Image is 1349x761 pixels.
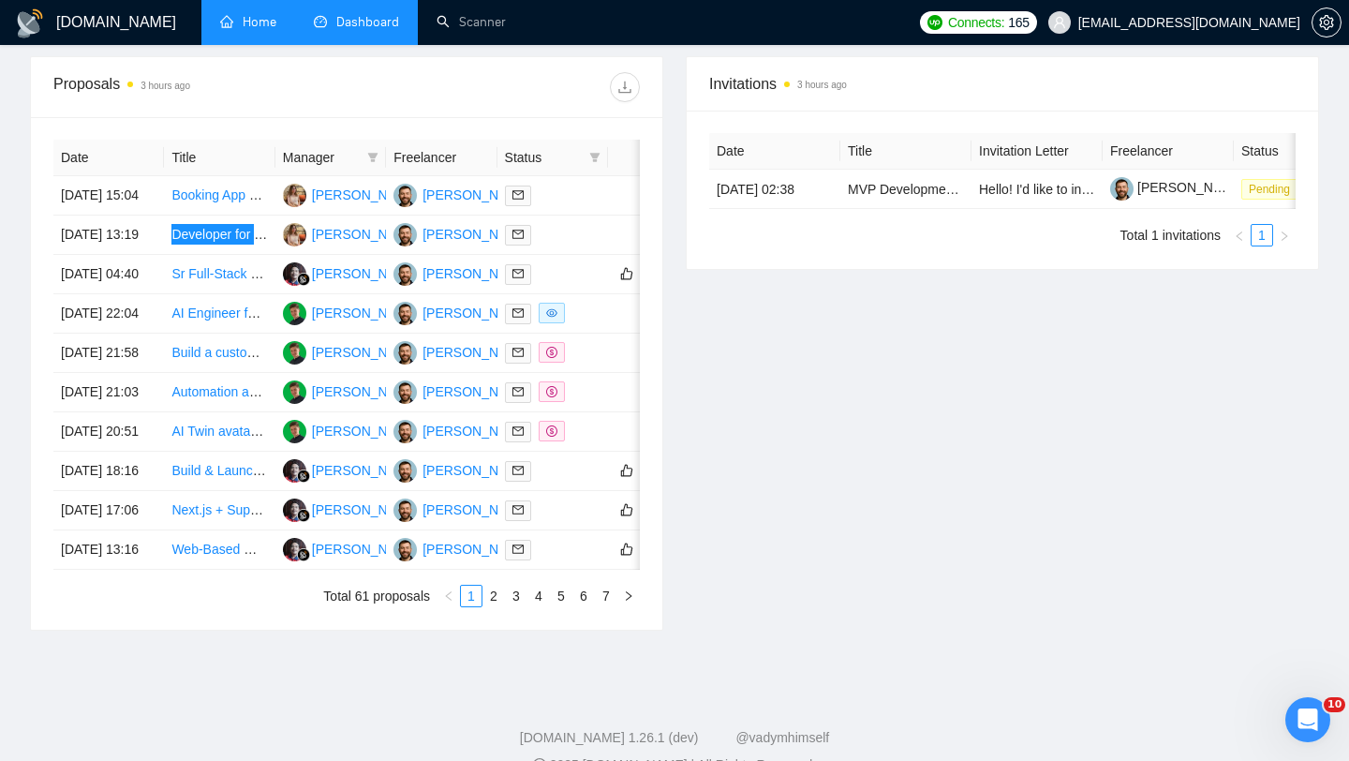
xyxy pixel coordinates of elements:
a: [PERSON_NAME] [1110,180,1245,195]
a: VK[PERSON_NAME] [393,226,530,241]
span: mail [512,189,524,201]
a: Pending [1241,181,1305,196]
span: like [620,463,633,478]
a: Booking App Development for Hotels, Apartments, and Chalets [171,187,537,202]
div: [PERSON_NAME] [422,460,530,481]
td: Build & Launch a Scalable AI SaaS MVP [164,452,274,491]
iframe: Intercom live chat [1285,697,1330,742]
a: Build a custom AI search dashboard & AI Chat API [171,345,465,360]
button: left [1228,224,1251,246]
th: Date [53,140,164,176]
li: 5 [550,585,572,607]
a: VK[PERSON_NAME] [393,187,530,201]
td: Build a custom AI search dashboard & AI Chat API [164,334,274,373]
a: Automation and Systems Builder for Backend Integration [171,384,501,399]
div: [PERSON_NAME] [312,303,420,323]
span: Connects: [948,12,1004,33]
a: 7 [596,586,616,606]
td: MVP Development – AI Football Analytics + Real-Time Streaming Pipeline (Long-Term Partnership) [840,170,971,209]
li: 2 [482,585,505,607]
img: VK [393,223,417,246]
span: mail [512,386,524,397]
span: filter [363,143,382,172]
span: right [623,590,634,602]
li: 3 [505,585,527,607]
div: [PERSON_NAME] [422,539,530,560]
a: VK[PERSON_NAME] [393,501,530,516]
div: Proposals [53,72,347,102]
time: 3 hours ago [797,80,847,90]
span: right [1279,231,1290,242]
td: Booking App Development for Hotels, Apartments, and Chalets [164,176,274,216]
span: dollar [546,347,557,358]
li: 1 [1251,224,1273,246]
img: SS [283,538,306,561]
span: like [620,502,633,517]
a: SS[PERSON_NAME] [283,462,420,477]
th: Date [709,133,840,170]
button: like [615,538,638,560]
a: AV[PERSON_NAME] [283,187,420,201]
img: VK [393,420,417,443]
td: [DATE] 21:58 [53,334,164,373]
img: AV [283,184,306,207]
img: VK [393,538,417,561]
a: 6 [573,586,594,606]
a: SS[PERSON_NAME] [283,501,420,516]
td: Automation and Systems Builder for Backend Integration [164,373,274,412]
button: right [1273,224,1296,246]
span: mail [512,347,524,358]
img: logo [15,8,45,38]
span: Status [505,147,582,168]
a: Build & Launch a Scalable AI SaaS MVP [171,463,408,478]
th: Manager [275,140,386,176]
a: VK[PERSON_NAME] [393,344,530,359]
th: Freelancer [386,140,497,176]
li: Total 61 proposals [323,585,430,607]
span: left [443,590,454,602]
span: setting [1312,15,1341,30]
td: [DATE] 13:19 [53,216,164,255]
button: like [615,262,638,285]
a: VK[PERSON_NAME] [393,541,530,556]
img: VK [393,499,417,522]
a: MB[PERSON_NAME] [283,344,420,359]
img: gigradar-bm.png [297,470,310,483]
td: [DATE] 20:51 [53,412,164,452]
span: left [1234,231,1245,242]
a: setting [1312,15,1342,30]
div: [PERSON_NAME] [312,460,420,481]
th: Invitation Letter [971,133,1103,170]
img: AV [283,223,306,246]
td: Web-Based MSDS Parser Development [164,530,274,570]
span: dollar [546,386,557,397]
img: MB [283,341,306,365]
td: AI Engineer for Custom Stable Diffusion Model [164,294,274,334]
a: [DOMAIN_NAME] 1.26.1 (dev) [520,730,699,745]
div: [PERSON_NAME] [422,342,530,363]
td: [DATE] 15:04 [53,176,164,216]
div: [PERSON_NAME] [422,421,530,441]
div: [PERSON_NAME] [312,539,420,560]
img: SS [283,262,306,286]
button: download [610,72,640,102]
td: [DATE] 04:40 [53,255,164,294]
a: AI Engineer for Custom Stable Diffusion Model [171,306,442,321]
div: [PERSON_NAME] [422,500,530,520]
button: like [615,459,638,482]
div: [PERSON_NAME] [312,421,420,441]
span: mail [512,229,524,240]
span: filter [367,152,378,163]
a: 2 [483,586,504,606]
a: MB[PERSON_NAME] [283,423,420,438]
li: 1 [460,585,482,607]
img: VK [393,262,417,286]
a: VK[PERSON_NAME] [393,423,530,438]
td: Developer for OpenAI and Amazon PA-API Integration [164,216,274,255]
img: MB [283,420,306,443]
img: MB [283,380,306,404]
td: [DATE] 21:03 [53,373,164,412]
a: 3 [506,586,526,606]
div: [PERSON_NAME] [312,500,420,520]
a: @vadymhimself [735,730,829,745]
